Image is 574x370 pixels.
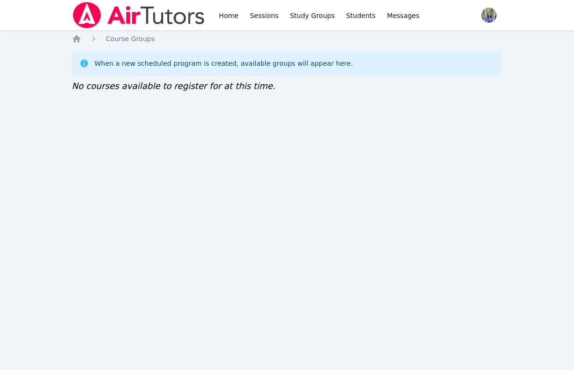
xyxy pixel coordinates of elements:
span: No courses available to register for at this time. [72,81,276,91]
nav: Breadcrumb [72,34,503,44]
a: Course Groups [106,34,155,44]
span: Messages [387,11,419,20]
div: When a new scheduled program is created, available groups will appear here. [95,59,353,68]
span: Course Groups [106,35,155,43]
img: Air Tutors [72,2,206,28]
